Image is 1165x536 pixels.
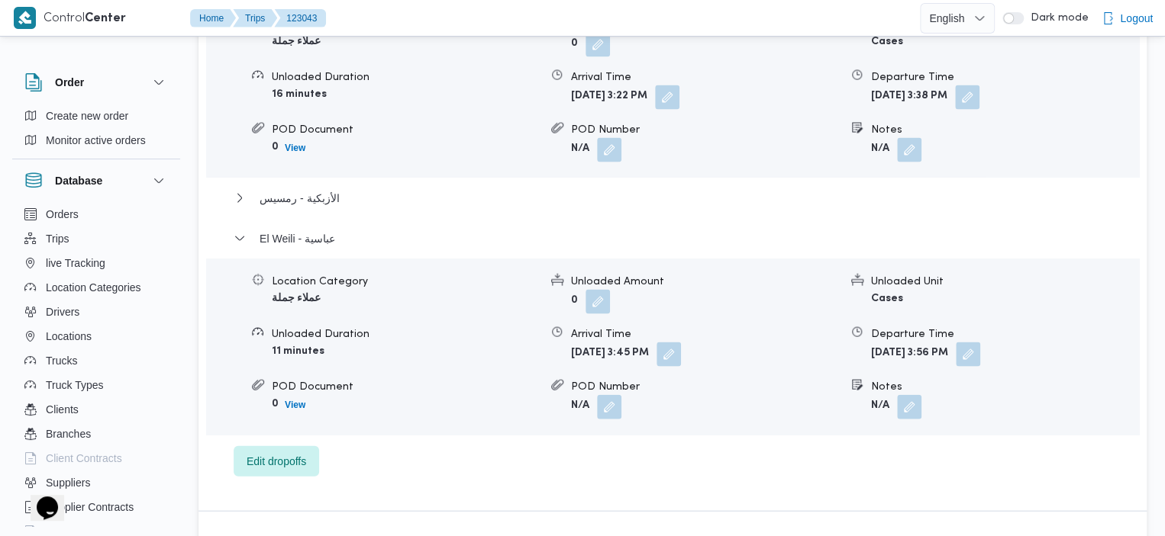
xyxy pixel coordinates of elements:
[871,378,1138,394] div: Notes
[55,73,84,91] h3: Order
[18,104,174,128] button: Create new order
[24,172,168,190] button: Database
[234,188,1112,207] button: الأزبكية - رمسيس
[571,38,578,48] b: 0
[18,251,174,275] button: live Tracking
[46,107,128,125] span: Create new order
[46,303,79,321] span: Drivers
[46,351,77,370] span: Trucks
[46,229,69,248] span: Trips
[18,446,174,470] button: Client Contracts
[18,348,174,373] button: Trucks
[571,295,578,305] b: 0
[46,327,92,345] span: Locations
[871,348,948,358] b: [DATE] 3:56 PM
[234,445,319,476] button: Edit dropoffs
[871,293,903,303] b: Cases
[272,378,539,394] div: POD Document
[234,229,1112,247] button: El Weili - عباسية
[571,378,838,394] div: POD Number
[46,278,141,297] span: Location Categories
[871,91,947,101] b: [DATE] 3:38 PM
[1120,9,1153,27] span: Logout
[272,273,539,289] div: Location Category
[85,13,126,24] b: Center
[12,202,180,532] div: Database
[18,422,174,446] button: Branches
[571,121,838,137] div: POD Number
[18,202,174,226] button: Orders
[272,293,321,303] b: عملاء جملة
[871,36,903,46] b: Cases
[24,73,168,91] button: Order
[272,326,539,342] div: Unloaded Duration
[55,172,102,190] h3: Database
[46,131,146,149] span: Monitor active orders
[18,128,174,152] button: Monitor active orders
[18,275,174,300] button: Location Categories
[18,324,174,348] button: Locations
[15,475,64,521] iframe: chat widget
[279,138,311,156] button: View
[46,473,90,492] span: Suppliers
[46,376,103,394] span: Truck Types
[190,9,236,27] button: Home
[871,121,1138,137] div: Notes
[206,1,1139,177] div: قسم الدقي - مكتب إلى
[18,397,174,422] button: Clients
[272,36,321,46] b: عملاء جملة
[571,91,647,101] b: [DATE] 3:22 PM
[18,226,174,251] button: Trips
[1096,3,1159,34] button: Logout
[46,400,79,419] span: Clients
[571,143,589,153] b: N/A
[18,373,174,397] button: Truck Types
[871,400,889,410] b: N/A
[247,451,306,470] span: Edit dropoffs
[571,348,649,358] b: [DATE] 3:45 PM
[272,69,539,85] div: Unloaded Duration
[260,229,335,247] span: El Weili - عباسية
[46,254,105,272] span: live Tracking
[571,400,589,410] b: N/A
[272,345,324,355] b: 11 minutes
[14,7,36,29] img: X8yXhbKr1z7QwAAAABJRU5ErkJggg==
[871,69,1138,85] div: Departure Time
[272,398,279,408] b: 0
[272,88,327,98] b: 16 minutes
[46,449,122,467] span: Client Contracts
[18,300,174,324] button: Drivers
[260,188,339,207] span: الأزبكية - رمسيس
[571,326,838,342] div: Arrival Time
[272,121,539,137] div: POD Document
[285,142,305,152] b: View
[46,498,134,516] span: Supplier Contracts
[571,273,838,289] div: Unloaded Amount
[272,141,279,151] b: 0
[279,395,311,413] button: View
[871,273,1138,289] div: Unloaded Unit
[18,470,174,495] button: Suppliers
[18,495,174,519] button: Supplier Contracts
[206,258,1139,434] div: El Weili - عباسية
[285,399,305,409] b: View
[871,326,1138,342] div: Departure Time
[12,104,180,159] div: Order
[274,9,326,27] button: 123043
[46,425,91,443] span: Branches
[233,9,277,27] button: Trips
[46,205,79,223] span: Orders
[871,143,889,153] b: N/A
[571,69,838,85] div: Arrival Time
[1024,12,1088,24] span: Dark mode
